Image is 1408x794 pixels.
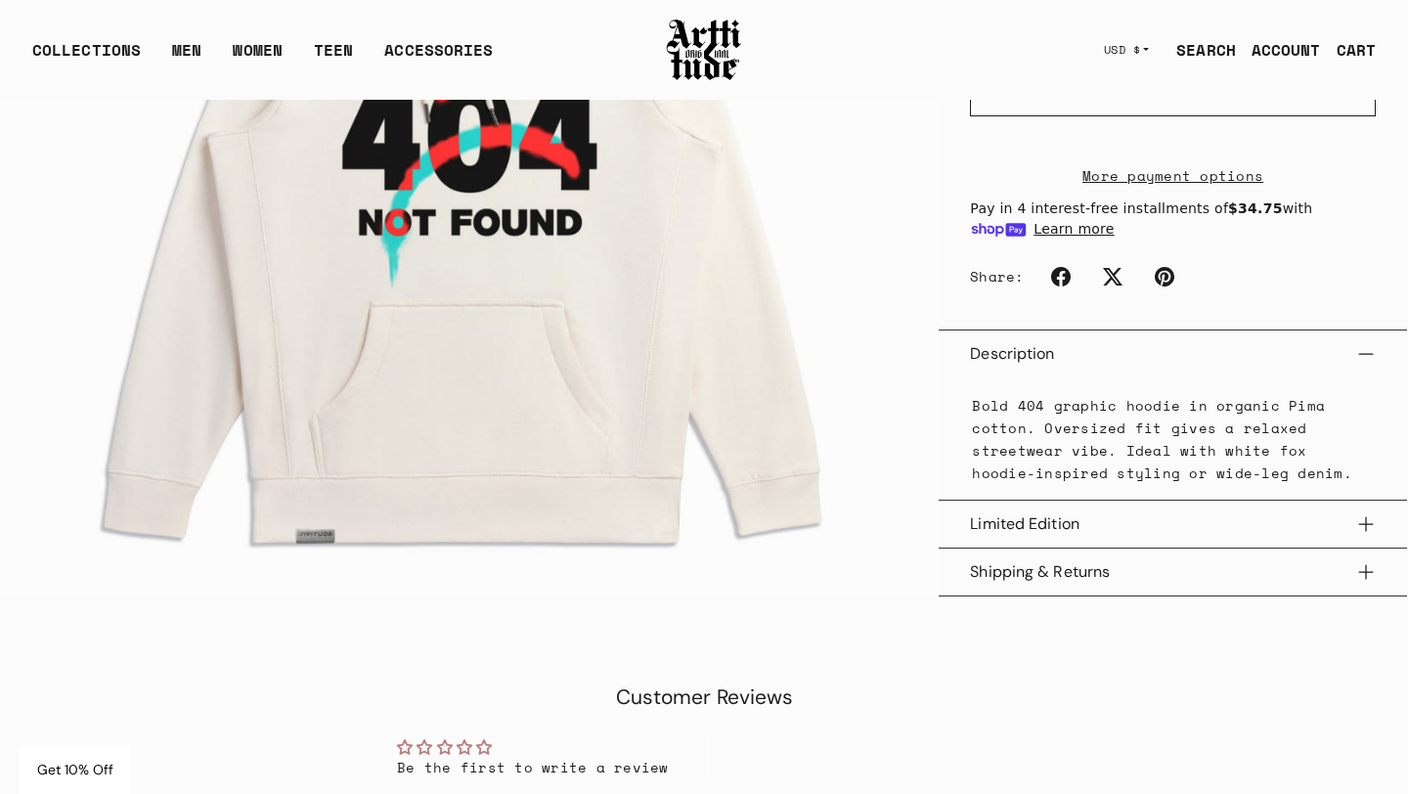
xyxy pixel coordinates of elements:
[970,164,1376,187] a: More payment options
[384,38,493,77] div: ACCESSORIES
[1092,28,1162,71] button: USD $
[133,684,1275,712] h2: Customer Reviews
[972,394,1374,484] p: Bold 404 graphic hoodie in organic Pima cotton. Oversized fit gives a relaxed streetwear vibe. Id...
[1104,42,1141,58] span: USD $
[1321,30,1376,69] a: Open cart
[1091,255,1134,298] a: Twitter
[1161,30,1236,69] a: SEARCH
[1143,255,1186,298] a: Pinterest
[397,736,669,758] div: Average rating is 0.00 stars
[32,38,141,77] div: COLLECTIONS
[20,745,131,794] div: Get 10% Off
[665,17,743,83] img: Arttitude
[970,331,1376,377] button: Description
[37,761,113,778] span: Get 10% Off
[1337,38,1376,62] div: CART
[314,38,353,77] a: TEEN
[397,758,669,777] div: Be the first to write a review
[1039,255,1082,298] a: Facebook
[17,38,508,77] ul: Main navigation
[970,549,1376,595] button: Shipping & Returns
[233,38,283,77] a: WOMEN
[970,267,1024,287] span: Share:
[970,501,1376,548] button: Limited Edition
[1236,30,1321,69] a: ACCOUNT
[172,38,201,77] a: MEN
